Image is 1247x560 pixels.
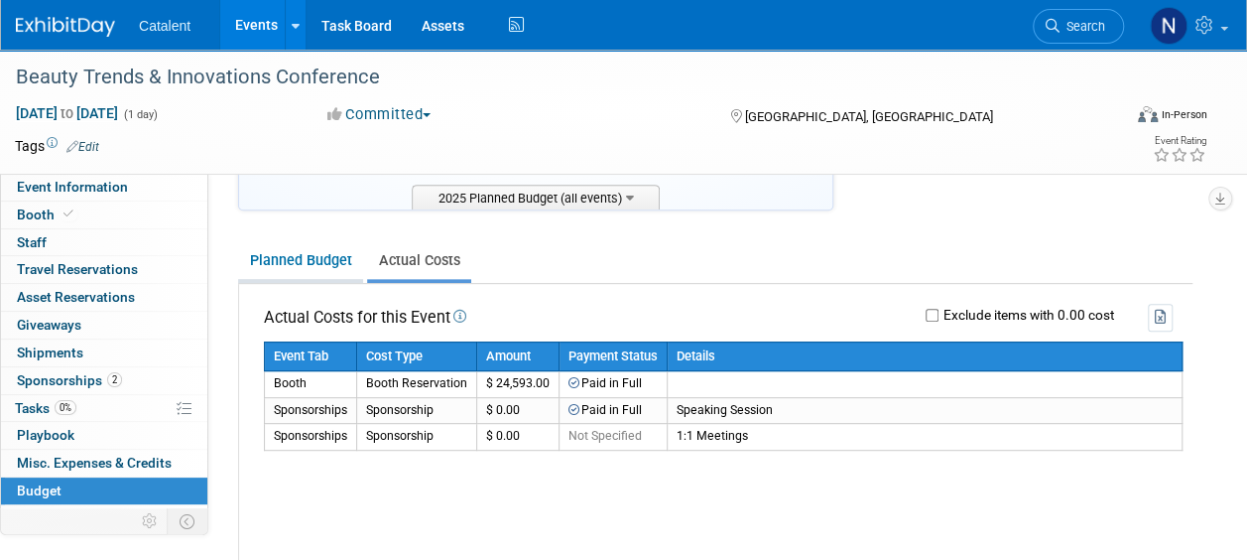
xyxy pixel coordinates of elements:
td: Sponsorship [357,397,477,423]
a: Planned Budget [238,242,363,279]
th: Amount [477,342,560,371]
span: 0% [55,400,76,415]
td: Booth [265,371,357,397]
span: Shipments [17,345,83,360]
a: Sponsorships2 [1,367,207,394]
td: Sponsorship [357,424,477,450]
a: Giveaways [1,312,207,339]
span: (1 day) [122,108,158,121]
span: Search [1060,19,1105,34]
td: Paid in Full [560,371,668,397]
a: Tasks0% [1,395,207,422]
a: Travel Reservations [1,256,207,283]
a: Shipments [1,340,207,366]
span: Not Specified [568,429,642,443]
img: Format-Inperson.png [1138,106,1158,122]
div: Event Rating [1153,136,1206,146]
td: Paid in Full [560,397,668,423]
span: Budget [17,483,62,498]
td: Sponsorships [265,424,357,450]
span: to [58,105,76,121]
a: Staff [1,229,207,256]
span: Misc. Expenses & Credits [17,455,172,471]
img: ExhibitDay [16,17,115,37]
td: Toggle Event Tabs [168,508,208,534]
span: Booth [17,207,77,222]
th: Event Tab [265,342,357,371]
img: Nicole Bullock [1150,7,1187,45]
span: Giveaways [17,317,81,333]
span: Travel Reservations [17,261,138,277]
a: Playbook [1,422,207,449]
a: Edit [66,140,99,154]
a: Asset Reservations [1,284,207,311]
span: 2025 Planned Budget (all events) [412,185,660,210]
span: Event Information [17,179,128,195]
a: Actual Costs [367,242,471,279]
td: Booth Reservation [357,371,477,397]
a: Budget [1,478,207,504]
td: Personalize Event Tab Strip [133,508,168,534]
td: Actual Costs for this Event [264,304,466,331]
th: Cost Type [357,342,477,371]
td: Speaking Session [668,397,1183,423]
span: Playbook [17,427,74,443]
th: Payment Status [560,342,668,371]
td: $ 0.00 [477,424,560,450]
td: 1:1 Meetings [668,424,1183,450]
span: [GEOGRAPHIC_DATA], [GEOGRAPHIC_DATA] [745,109,993,124]
i: Booth reservation complete [63,209,73,219]
span: 2 [107,372,122,387]
div: In-Person [1161,107,1207,122]
label: Exclude items with 0.00 cost [938,309,1114,323]
a: Event Information [1,174,207,201]
span: [DATE] [DATE] [15,104,119,122]
td: Sponsorships [265,397,357,423]
span: Sponsorships [17,372,122,388]
span: Staff [17,234,47,250]
span: Catalent [139,18,190,34]
a: Misc. Expenses & Credits [1,450,207,477]
span: Asset Reservations [17,289,135,305]
div: Event Format [1034,103,1207,133]
span: Tasks [15,400,76,416]
th: Details [668,342,1183,371]
div: Beauty Trends & Innovations Conference [9,60,1105,95]
td: $ 24,593.00 [477,371,560,397]
button: Committed [320,104,438,125]
a: Booth [1,202,207,228]
td: $ 0.00 [477,397,560,423]
td: Tags [15,136,99,156]
a: Search [1033,9,1124,44]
